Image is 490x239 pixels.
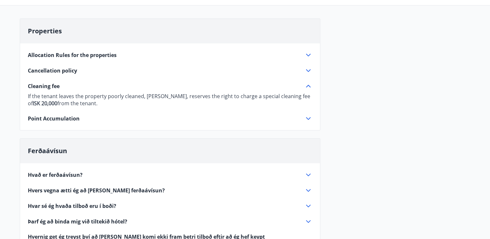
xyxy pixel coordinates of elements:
[28,83,60,90] span: Cleaning fee
[33,100,57,107] strong: ISK 20,000
[28,93,312,107] p: If the tenant leaves the property poorly cleaned, [PERSON_NAME], reserves the right to charge a s...
[28,51,312,59] div: Allocation Rules for the properties
[28,218,127,225] span: Þarf ég að binda mig við tiltekið hótel?
[28,187,312,194] div: Hvers vegna ætti ég að [PERSON_NAME] ferðaávísun?
[28,146,67,155] span: Ferðaávísun
[28,202,116,210] span: Hvar sé ég hvaða tilboð eru í boði?
[28,27,62,35] span: Properties
[28,218,312,225] div: Þarf ég að binda mig við tiltekið hótel?
[28,187,165,194] span: Hvers vegna ætti ég að [PERSON_NAME] ferðaávísun?
[28,171,83,178] span: Hvað er ferðaávísun?
[28,171,312,179] div: Hvað er ferðaávísun?
[28,51,117,59] span: Allocation Rules for the properties
[28,115,80,122] span: Point Accumulation
[28,202,312,210] div: Hvar sé ég hvaða tilboð eru í boði?
[28,90,312,107] div: Cleaning fee
[28,67,312,74] div: Cancellation policy
[28,115,312,122] div: Point Accumulation
[28,82,312,90] div: Cleaning fee
[28,67,77,74] span: Cancellation policy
